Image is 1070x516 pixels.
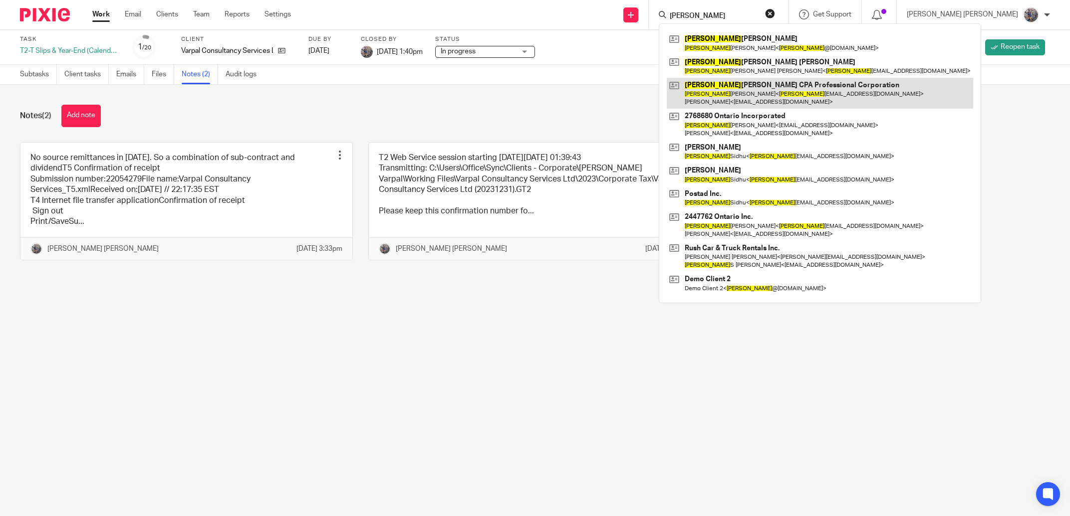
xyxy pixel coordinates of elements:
[226,65,264,84] a: Audit logs
[30,243,42,255] img: 20160912_191538.jpg
[1001,42,1040,52] span: Reopen task
[138,41,151,53] div: 1
[116,65,144,84] a: Emails
[396,244,507,254] p: [PERSON_NAME] [PERSON_NAME]
[20,46,120,56] div: T2-T Slips & Year-End (Calendar Year-End)-Quarterly/Monthly HST Filers
[20,65,57,84] a: Subtasks
[985,39,1045,55] a: Reopen task
[669,12,759,21] input: Search
[142,45,151,50] small: /20
[765,8,775,18] button: Clear
[441,48,476,55] span: In progress
[1023,7,1039,23] img: 20160912_191538.jpg
[379,243,391,255] img: 20160912_191538.jpg
[61,105,101,127] button: Add note
[907,9,1018,19] p: [PERSON_NAME] [PERSON_NAME]
[42,112,51,120] span: (2)
[645,244,691,254] p: [DATE] 1:40pm
[152,65,174,84] a: Files
[20,111,51,121] h1: Notes
[193,9,210,19] a: Team
[156,9,178,19] a: Clients
[181,46,273,56] p: Varpal Consultancy Services Ltd.
[308,46,348,56] div: [DATE]
[47,244,159,254] p: [PERSON_NAME] [PERSON_NAME]
[182,65,218,84] a: Notes (2)
[20,8,70,21] img: Pixie
[308,35,348,43] label: Due by
[377,48,423,55] span: [DATE] 1:40pm
[92,9,110,19] a: Work
[435,35,535,43] label: Status
[361,46,373,58] img: 20160912_191538.jpg
[181,35,296,43] label: Client
[296,244,342,254] p: [DATE] 3:33pm
[361,35,423,43] label: Closed by
[64,65,109,84] a: Client tasks
[20,35,120,43] label: Task
[265,9,291,19] a: Settings
[813,11,851,18] span: Get Support
[225,9,250,19] a: Reports
[125,9,141,19] a: Email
